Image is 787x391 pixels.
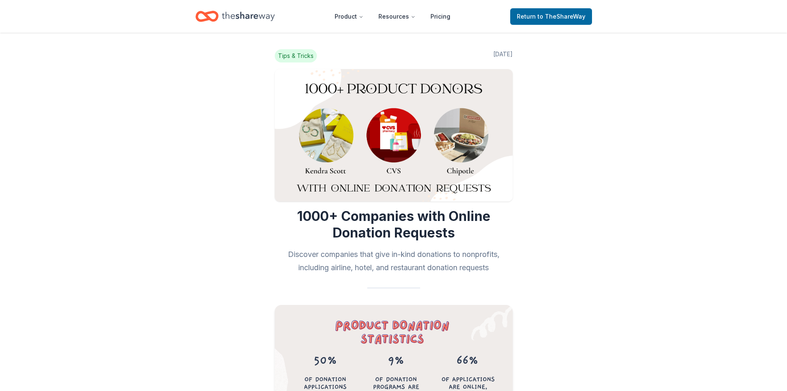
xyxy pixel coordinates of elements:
a: Returnto TheShareWay [510,8,592,25]
img: Image for 1000+ Companies with Online Donation Requests [275,69,513,201]
button: Product [328,8,370,25]
nav: Main [328,7,457,26]
span: Tips & Tricks [275,49,317,62]
h1: 1000+ Companies with Online Donation Requests [275,208,513,241]
a: Home [195,7,275,26]
a: Pricing [424,8,457,25]
button: Resources [372,8,422,25]
span: Return [517,12,585,22]
h2: Discover companies that give in-kind donations to nonprofits, including airline, hotel, and resta... [275,248,513,274]
span: to TheShareWay [537,13,585,20]
span: [DATE] [493,49,513,62]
